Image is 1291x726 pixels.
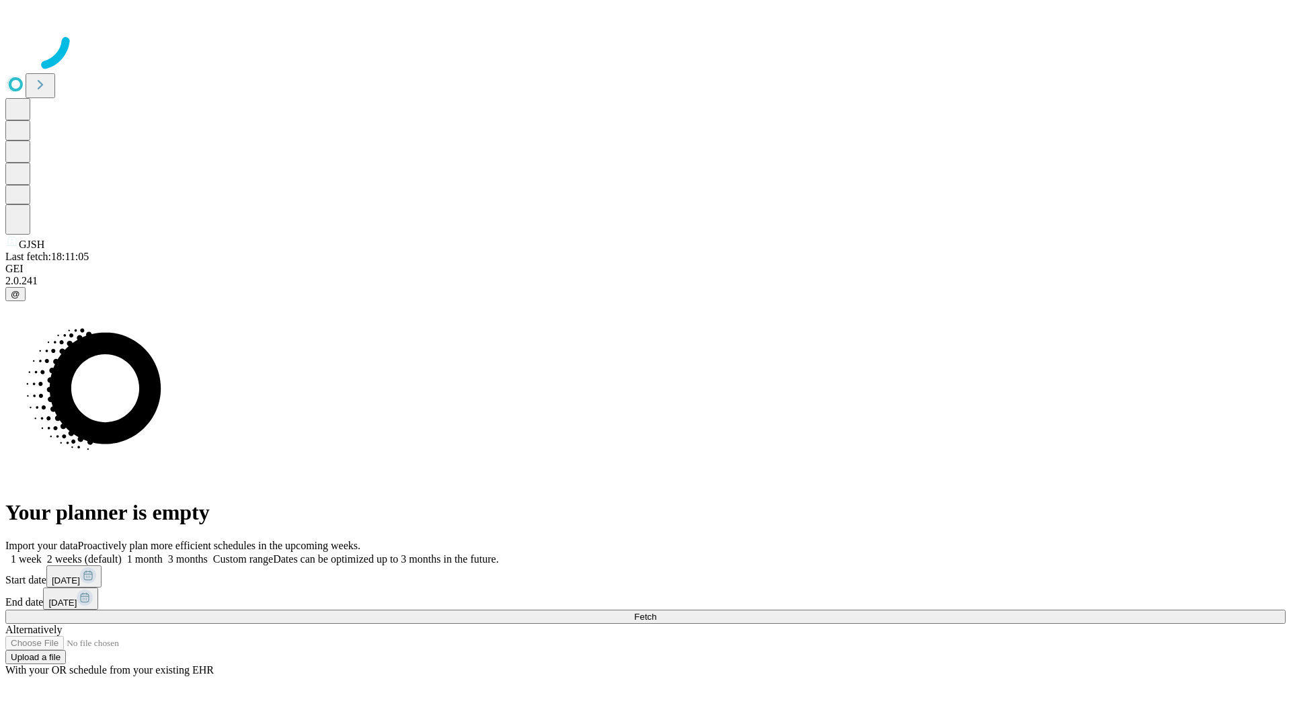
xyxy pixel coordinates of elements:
[11,289,20,299] span: @
[5,251,89,262] span: Last fetch: 18:11:05
[5,624,62,635] span: Alternatively
[5,610,1286,624] button: Fetch
[273,553,498,565] span: Dates can be optimized up to 3 months in the future.
[46,565,102,588] button: [DATE]
[127,553,163,565] span: 1 month
[634,612,656,622] span: Fetch
[11,553,42,565] span: 1 week
[47,553,122,565] span: 2 weeks (default)
[52,575,80,586] span: [DATE]
[48,598,77,608] span: [DATE]
[5,565,1286,588] div: Start date
[19,239,44,250] span: GJSH
[5,500,1286,525] h1: Your planner is empty
[5,664,214,676] span: With your OR schedule from your existing EHR
[5,287,26,301] button: @
[5,275,1286,287] div: 2.0.241
[43,588,98,610] button: [DATE]
[5,588,1286,610] div: End date
[5,540,78,551] span: Import your data
[168,553,208,565] span: 3 months
[213,553,273,565] span: Custom range
[5,263,1286,275] div: GEI
[5,650,66,664] button: Upload a file
[78,540,360,551] span: Proactively plan more efficient schedules in the upcoming weeks.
